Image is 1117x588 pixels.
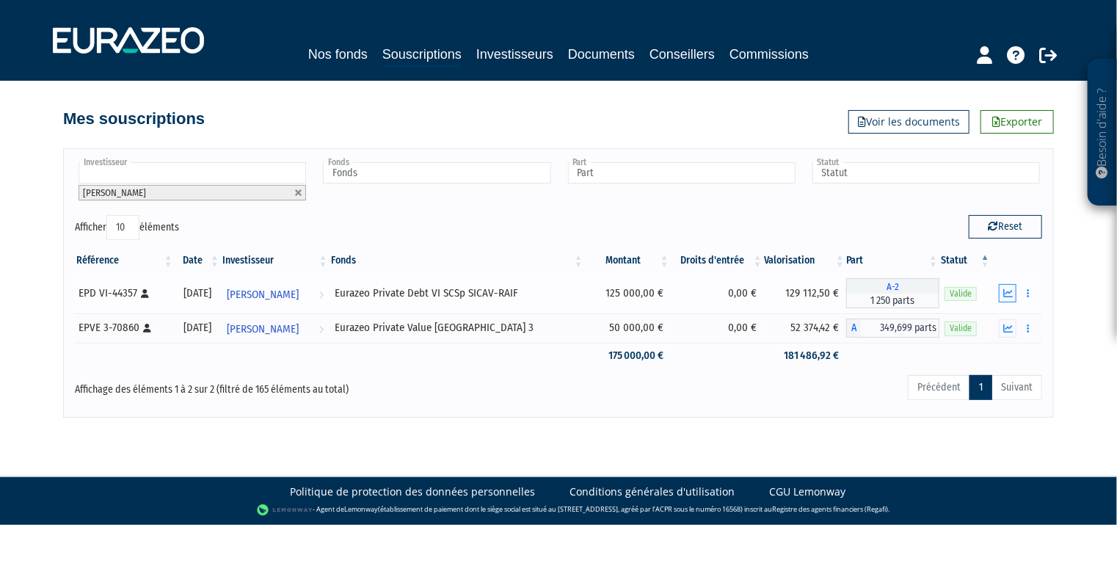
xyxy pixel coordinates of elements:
[764,313,846,343] td: 52 374,42 €
[335,320,580,335] div: Eurazeo Private Value [GEOGRAPHIC_DATA] 3
[106,215,139,240] select: Afficheréléments
[846,319,939,338] div: A - Eurazeo Private Value Europe 3
[79,320,170,335] div: EPVE 3-70860
[969,215,1042,239] button: Reset
[568,44,635,65] a: Documents
[75,215,179,240] label: Afficher éléments
[671,313,764,343] td: 0,00 €
[221,313,330,343] a: [PERSON_NAME]
[764,343,846,369] td: 181 486,92 €
[476,44,553,65] a: Investisseurs
[382,44,462,67] a: Souscriptions
[671,248,764,273] th: Droits d'entrée: activer pour trier la colonne par ordre croissant
[344,504,378,514] a: Lemonway
[335,286,580,301] div: Eurazeo Private Debt VI SCSp SICAV-RAIF
[846,248,939,273] th: Part: activer pour trier la colonne par ordre croissant
[175,248,221,273] th: Date: activer pour trier la colonne par ordre croissant
[969,375,992,400] a: 1
[330,248,585,273] th: Fonds: activer pour trier la colonne par ordre croissant
[769,484,845,499] a: CGU Lemonway
[143,324,151,333] i: [Français] Personne physique
[221,248,330,273] th: Investisseur: activer pour trier la colonne par ordre croissant
[319,281,324,308] i: Voir l'investisseur
[980,110,1054,134] a: Exporter
[861,319,939,338] span: 349,699 parts
[15,503,1102,518] div: - Agent de (établissement de paiement dont le siège social est situé au [STREET_ADDRESS], agréé p...
[1094,67,1111,199] p: Besoin d'aide ?
[848,110,969,134] a: Voir les documents
[846,294,939,308] span: 1 250 parts
[772,504,888,514] a: Registre des agents financiers (Regafi)
[585,248,671,273] th: Montant: activer pour trier la colonne par ordre croissant
[585,273,671,313] td: 125 000,00 €
[308,44,368,65] a: Nos fonds
[53,27,204,54] img: 1732889491-logotype_eurazeo_blanc_rvb.png
[290,484,535,499] a: Politique de protection des données personnelles
[585,343,671,369] td: 175 000,00 €
[945,322,977,335] span: Valide
[75,248,175,273] th: Référence : activer pour trier la colonne par ordre croissant
[764,248,846,273] th: Valorisation: activer pour trier la colonne par ordre croissant
[846,278,939,308] div: A-2 - Eurazeo Private Debt VI SCSp SICAV-RAIF
[585,313,671,343] td: 50 000,00 €
[141,289,149,298] i: [Français] Personne physique
[764,273,846,313] td: 129 112,50 €
[945,287,977,301] span: Valide
[319,316,324,343] i: Voir l'investisseur
[180,320,216,335] div: [DATE]
[180,286,216,301] div: [DATE]
[671,273,764,313] td: 0,00 €
[257,503,313,518] img: logo-lemonway.png
[63,110,205,128] h4: Mes souscriptions
[75,374,465,397] div: Affichage des éléments 1 à 2 sur 2 (filtré de 165 éléments au total)
[79,286,170,301] div: EPD VI-44357
[83,187,146,198] span: [PERSON_NAME]
[846,319,861,338] span: A
[227,281,299,308] span: [PERSON_NAME]
[650,44,715,65] a: Conseillers
[939,248,992,273] th: Statut : activer pour trier la colonne par ordre d&eacute;croissant
[729,44,809,65] a: Commissions
[846,278,939,294] span: A-2
[570,484,735,499] a: Conditions générales d'utilisation
[227,316,299,343] span: [PERSON_NAME]
[221,279,330,308] a: [PERSON_NAME]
